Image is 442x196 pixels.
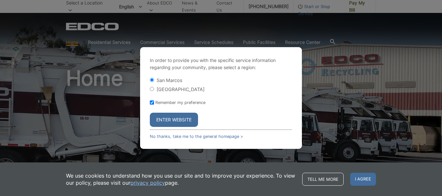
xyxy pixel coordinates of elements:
a: Tell me more [302,173,344,186]
p: In order to provide you with the specific service information regarding your community, please se... [150,57,292,71]
label: San Marcos [157,77,182,83]
button: Enter Website [150,113,198,127]
a: No thanks, take me to the general homepage > [150,134,243,139]
p: We use cookies to understand how you use our site and to improve your experience. To view our pol... [66,172,296,186]
label: [GEOGRAPHIC_DATA] [157,87,204,92]
label: Remember my preference [155,100,205,105]
a: privacy policy [130,179,165,186]
span: I agree [350,173,376,186]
